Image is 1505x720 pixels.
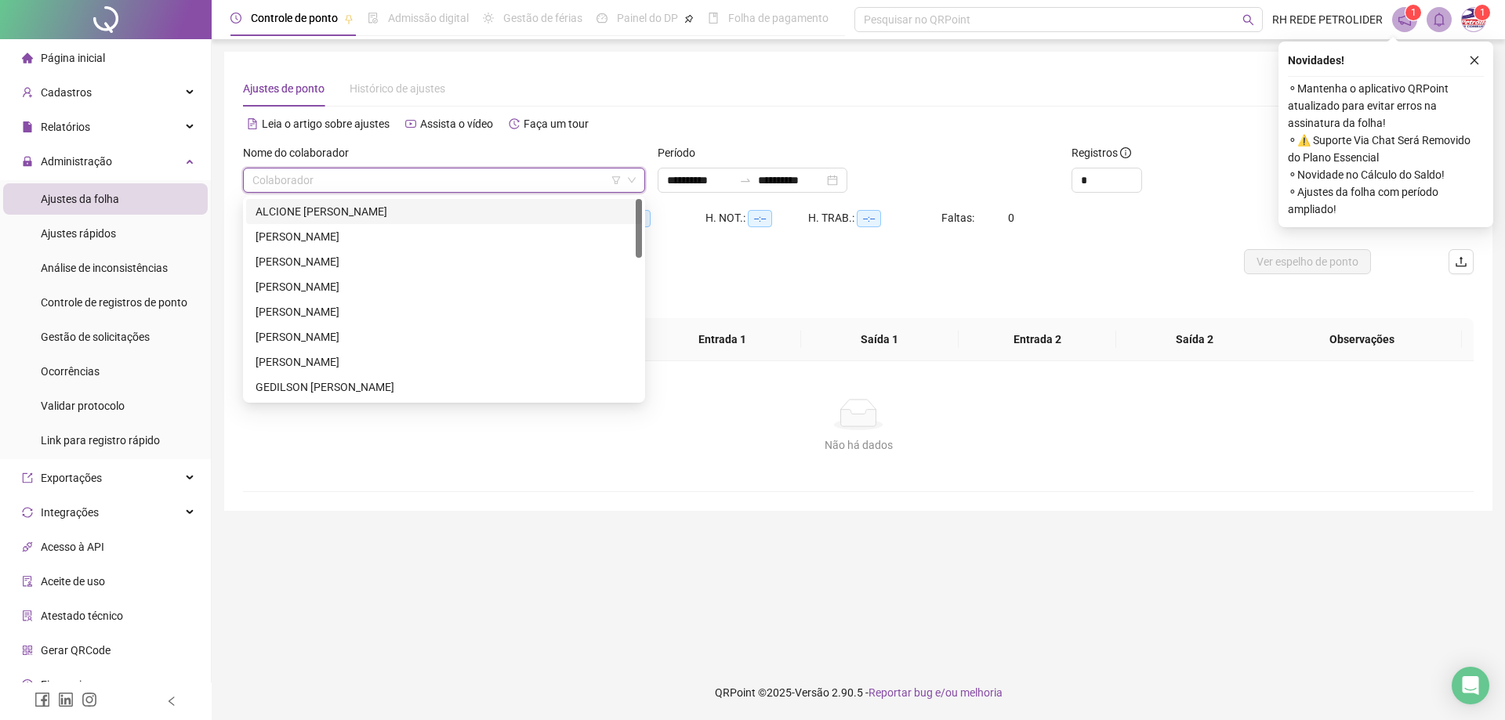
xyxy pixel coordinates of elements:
span: Faltas: [941,212,977,224]
span: file [22,121,33,132]
span: Admissão digital [388,12,469,24]
img: 17393 [1462,8,1485,31]
span: solution [22,610,33,621]
span: to [739,174,752,186]
span: 1 [1411,7,1416,18]
span: Atestado técnico [41,610,123,622]
span: upload [1455,255,1467,268]
th: Entrada 1 [644,318,801,361]
div: [PERSON_NAME] [256,328,633,346]
span: Versão [795,686,829,699]
span: search [1242,14,1254,26]
span: file-text [247,118,258,129]
button: Ver espelho de ponto [1244,249,1371,274]
span: Ajustes da folha [41,193,119,205]
span: Aceite de uso [41,575,105,588]
span: pushpin [344,14,354,24]
span: sync [22,507,33,518]
span: book [708,13,719,24]
span: file-done [368,13,379,24]
div: Não há dados [262,436,1455,454]
span: pushpin [684,14,694,24]
div: GEDILSON [PERSON_NAME] [256,378,633,396]
div: ANA PAULA BRITO ARAUJO [246,249,642,274]
div: FRANCISCA DA SILVA [246,349,642,374]
span: audit [22,576,33,587]
span: Ocorrências [41,365,100,378]
div: GEDILSON PESSOA DA SILVA [246,374,642,400]
span: ⚬ Mantenha o aplicativo QRPoint atualizado para evitar erros na assinatura da folha! [1288,80,1484,132]
span: down [627,175,636,185]
div: Open Intercom Messenger [1452,667,1489,704]
label: Período [658,144,705,161]
span: Integrações [41,506,99,519]
span: Novidades ! [1288,52,1344,69]
span: export [22,472,33,483]
span: Validar protocolo [41,400,125,412]
span: Exportações [41,472,102,484]
span: Controle de ponto [251,12,338,24]
span: Acesso à API [41,541,104,553]
span: dollar [22,679,33,690]
span: Controle de registros de ponto [41,296,187,309]
div: [PERSON_NAME] [256,278,633,295]
span: RH REDE PETROLIDER [1272,11,1383,28]
span: ⚬ ⚠️ Suporte Via Chat Será Removido do Plano Essencial [1288,132,1484,166]
span: ⚬ Novidade no Cálculo do Saldo! [1288,166,1484,183]
span: 0 [1008,212,1014,224]
span: youtube [405,118,416,129]
span: lock [22,156,33,167]
span: Leia o artigo sobre ajustes [262,118,390,130]
div: [PERSON_NAME] [256,353,633,371]
div: [PERSON_NAME] [256,228,633,245]
span: Folha de pagamento [728,12,829,24]
span: Faça um tour [524,118,589,130]
sup: Atualize o seu contato no menu Meus Dados [1474,5,1490,20]
th: Observações [1262,318,1462,361]
span: clock-circle [230,13,241,24]
div: [PERSON_NAME] [256,303,633,320]
span: Página inicial [41,52,105,64]
div: HE 3: [604,209,705,227]
span: facebook [34,692,50,707]
div: [PERSON_NAME] [256,253,633,270]
span: Financeiro [41,678,92,691]
span: info-circle [1120,147,1131,158]
span: Assista o vídeo [420,118,493,130]
span: user-add [22,87,33,98]
div: ALCIONE [PERSON_NAME] [256,203,633,220]
span: dashboard [597,13,607,24]
th: Entrada 2 [959,318,1116,361]
span: Gerar QRCode [41,644,111,657]
span: history [509,118,520,129]
span: swap-right [739,174,752,186]
footer: QRPoint © 2025 - 2.90.5 - [212,665,1505,720]
span: Reportar bug e/ou melhoria [869,686,1003,699]
span: Observações [1275,331,1449,348]
th: Saída 2 [1116,318,1274,361]
div: ALCIONE JORGE DE MELO [246,199,642,224]
span: instagram [82,692,97,707]
span: Cadastros [41,86,92,99]
span: linkedin [58,692,74,707]
span: Relatórios [41,121,90,133]
th: Saída 1 [801,318,959,361]
span: Painel do DP [617,12,678,24]
span: left [166,696,177,707]
span: close [1469,55,1480,66]
span: Histórico de ajustes [350,82,445,95]
span: Gestão de férias [503,12,582,24]
span: sun [483,13,494,24]
span: --:-- [857,210,881,227]
span: home [22,52,33,63]
span: Ajustes rápidos [41,227,116,240]
div: BIANCA ARAUJO LUZ [246,299,642,324]
span: notification [1398,13,1412,27]
span: Registros [1072,144,1131,161]
sup: 1 [1405,5,1421,20]
div: H. NOT.: [705,209,808,227]
span: qrcode [22,645,33,656]
span: filter [611,175,621,185]
div: H. TRAB.: [808,209,941,227]
span: Ajustes de ponto [243,82,325,95]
